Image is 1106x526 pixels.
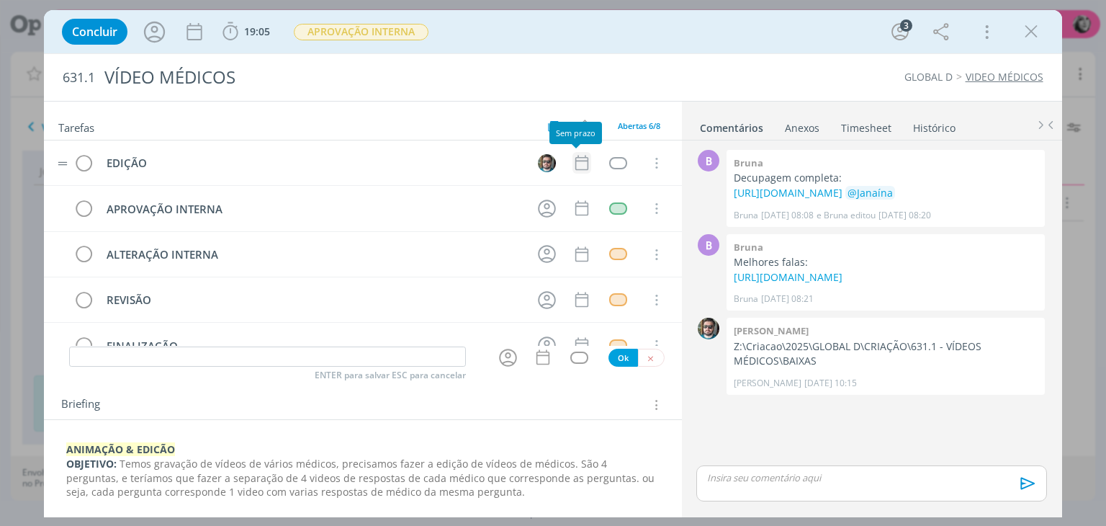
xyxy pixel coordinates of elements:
span: 19:05 [244,24,270,38]
span: [DATE] 08:21 [761,293,814,306]
span: [DATE] 08:08 [761,209,814,222]
b: Bruna [734,241,763,254]
img: R [538,154,556,172]
strong: OBJETIVO: [66,457,117,471]
span: ENTER para salvar ESC para cancelar [315,370,466,381]
span: [DATE] 10:15 [804,377,857,390]
button: Concluir [62,19,127,45]
img: R [698,318,719,339]
span: Concluir [72,26,117,37]
a: GLOBAL D [904,70,953,84]
button: Ok [608,349,638,367]
div: APROVAÇÃO INTERNA [100,200,524,218]
div: dialog [44,10,1061,517]
p: Melhores falas: [734,255,1038,269]
a: [URL][DOMAIN_NAME] [734,270,842,284]
div: B [698,150,719,171]
div: FINALIZAÇÃO [100,337,524,355]
a: [URL][DOMAIN_NAME] [734,186,842,200]
p: Decupagem completa: [734,171,1038,185]
img: drag-icon.svg [58,161,68,166]
b: [PERSON_NAME] [734,324,809,337]
span: APROVAÇÃO INTERNA [294,24,428,40]
a: VIDEO MÉDICOS [966,70,1043,84]
p: Bruna [734,293,758,306]
p: Bruna [734,209,758,222]
span: 631.1 [63,70,95,86]
img: arrow-down-up.svg [582,120,592,133]
div: REVISÃO [100,291,524,309]
div: VÍDEO MÉDICOS [98,60,629,95]
div: Anexos [785,121,819,135]
button: R [536,152,558,174]
a: Histórico [912,115,956,135]
b: Bruna [734,156,763,169]
button: 19:05 [219,20,274,43]
strong: ANIMAÇÃO & EDICÃO [66,442,175,456]
a: Timesheet [840,115,892,135]
span: Temos gravação de vídeos de vários médicos, precisamos fazer a edição de vídeos de médicos. São 4... [66,457,657,499]
button: 3 [889,20,912,43]
span: e Bruna editou [817,209,876,222]
span: @Janaína [848,186,893,200]
div: B [698,234,719,256]
span: [DATE] 08:20 [878,209,931,222]
a: Comentários [699,115,764,135]
div: Sem prazo [549,122,602,144]
button: APROVAÇÃO INTERNA [293,23,429,41]
div: 3 [900,19,912,32]
span: Abertas 6/8 [618,120,660,131]
span: Tarefas [58,117,94,135]
div: ALTERAÇÃO INTERNA [100,246,524,264]
span: Briefing [61,396,100,414]
div: EDIÇÃO [100,154,524,172]
p: [PERSON_NAME] [734,377,801,390]
p: Z:\Criacao\2025\GLOBAL D\CRIAÇÃO\631.1 - VÍDEOS MÉDICOS\BAIXAS [734,339,1038,369]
